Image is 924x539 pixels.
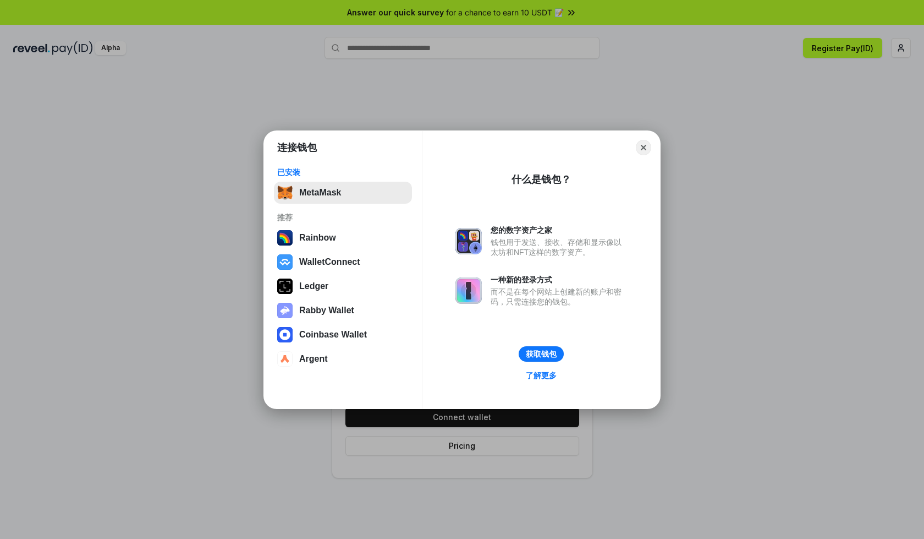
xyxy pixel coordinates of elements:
[277,213,409,222] div: 推荐
[277,254,293,270] img: svg+xml,%3Csvg%20width%3D%2228%22%20height%3D%2228%22%20viewBox%3D%220%200%2028%2028%22%20fill%3D...
[299,281,328,291] div: Ledger
[277,303,293,318] img: svg+xml,%3Csvg%20xmlns%3D%22http%3A%2F%2Fwww.w3.org%2F2000%2Fsvg%22%20fill%3D%22none%22%20viewBox...
[274,348,412,370] button: Argent
[512,173,571,186] div: 什么是钱包？
[274,182,412,204] button: MetaMask
[277,351,293,367] img: svg+xml,%3Csvg%20width%3D%2228%22%20height%3D%2228%22%20viewBox%3D%220%200%2028%2028%22%20fill%3D...
[299,330,367,340] div: Coinbase Wallet
[299,257,360,267] div: WalletConnect
[519,368,563,383] a: 了解更多
[526,371,557,380] div: 了解更多
[491,275,627,285] div: 一种新的登录方式
[277,327,293,342] img: svg+xml,%3Csvg%20width%3D%2228%22%20height%3D%2228%22%20viewBox%3D%220%200%2028%2028%22%20fill%3D...
[519,346,564,362] button: 获取钱包
[299,306,354,315] div: Rabby Wallet
[277,279,293,294] img: svg+xml,%3Csvg%20xmlns%3D%22http%3A%2F%2Fwww.w3.org%2F2000%2Fsvg%22%20width%3D%2228%22%20height%3...
[277,141,317,154] h1: 连接钱包
[491,237,627,257] div: 钱包用于发送、接收、存储和显示像以太坊和NFT这样的数字资产。
[274,251,412,273] button: WalletConnect
[526,349,557,359] div: 获取钱包
[299,233,336,243] div: Rainbow
[491,225,627,235] div: 您的数字资产之家
[274,300,412,322] button: Rabby Wallet
[274,227,412,249] button: Rainbow
[299,188,341,198] div: MetaMask
[274,275,412,297] button: Ledger
[277,230,293,246] img: svg+xml,%3Csvg%20width%3D%22120%22%20height%3D%22120%22%20viewBox%3D%220%200%20120%20120%22%20fil...
[274,324,412,346] button: Coinbase Wallet
[299,354,328,364] div: Argent
[455,228,482,254] img: svg+xml,%3Csvg%20xmlns%3D%22http%3A%2F%2Fwww.w3.org%2F2000%2Fsvg%22%20fill%3D%22none%22%20viewBox...
[277,167,409,177] div: 已安装
[277,185,293,200] img: svg+xml,%3Csvg%20fill%3D%22none%22%20height%3D%2233%22%20viewBox%3D%220%200%2035%2033%22%20width%...
[491,287,627,307] div: 而不是在每个网站上创建新的账户和密码，只需连接您的钱包。
[455,277,482,304] img: svg+xml,%3Csvg%20xmlns%3D%22http%3A%2F%2Fwww.w3.org%2F2000%2Fsvg%22%20fill%3D%22none%22%20viewBox...
[636,140,651,155] button: Close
